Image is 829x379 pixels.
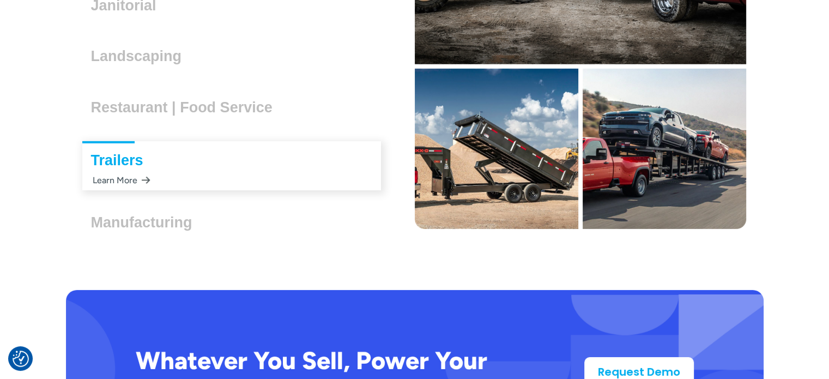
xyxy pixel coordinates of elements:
h3: Trailers [91,152,152,169]
button: Consent Preferences [13,351,29,367]
h3: Landscaping [91,48,191,64]
h3: Restaurant | Food Service [91,99,281,116]
img: Revisit consent button [13,351,29,367]
div: Learn More [91,170,150,191]
h3: Manufacturing [91,214,201,231]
